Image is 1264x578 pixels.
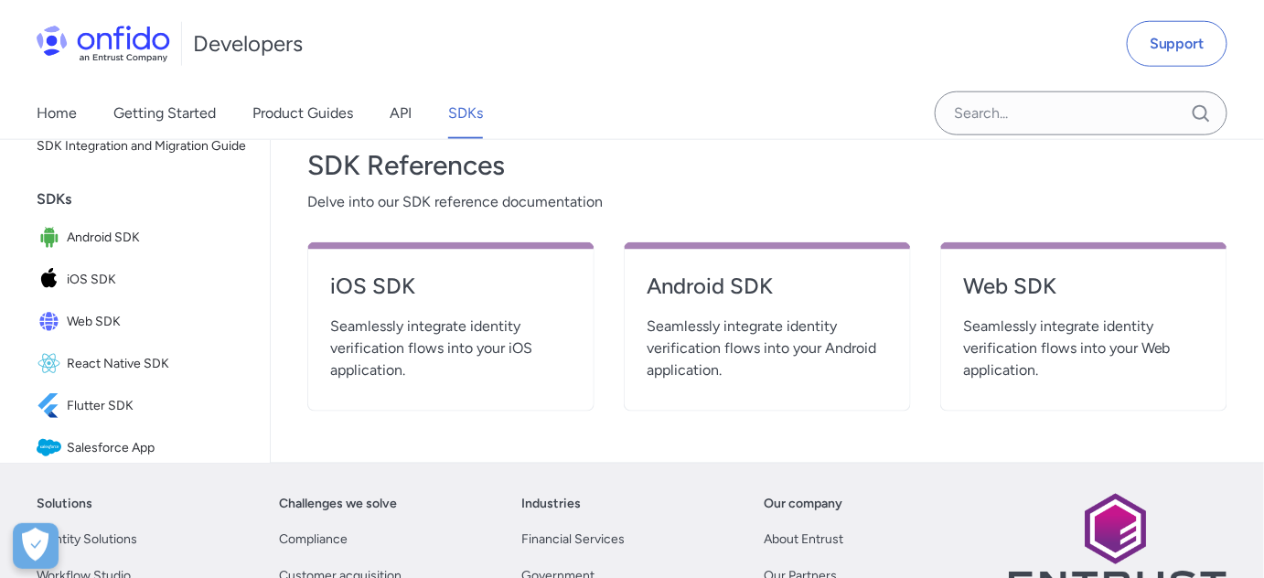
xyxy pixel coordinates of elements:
[330,316,572,381] span: Seamlessly integrate identity verification flows into your iOS application.
[963,272,1205,316] a: Web SDK
[29,260,255,300] a: IconiOS SDKiOS SDK
[252,88,353,139] a: Product Guides
[307,191,1227,213] span: Delve into our SDK reference documentation
[765,530,844,551] a: About Entrust
[37,435,67,461] img: IconSalesforce App
[37,351,67,377] img: IconReact Native SDK
[29,428,255,468] a: IconSalesforce AppSalesforce App
[113,88,216,139] a: Getting Started
[67,393,248,419] span: Flutter SDK
[67,309,248,335] span: Web SDK
[29,386,255,426] a: IconFlutter SDKFlutter SDK
[37,530,137,551] a: Identity Solutions
[963,272,1205,301] h4: Web SDK
[37,393,67,419] img: IconFlutter SDK
[279,530,348,551] a: Compliance
[647,316,888,381] span: Seamlessly integrate identity verification flows into your Android application.
[935,91,1227,135] input: Onfido search input field
[29,344,255,384] a: IconReact Native SDKReact Native SDK
[647,272,888,316] a: Android SDK
[647,272,888,301] h4: Android SDK
[521,493,581,515] a: Industries
[521,530,625,551] a: Financial Services
[1127,21,1227,67] a: Support
[37,493,92,515] a: Solutions
[13,523,59,569] div: Cookie Preferences
[390,88,412,139] a: API
[37,267,67,293] img: IconiOS SDK
[67,351,248,377] span: React Native SDK
[330,272,572,316] a: iOS SDK
[448,88,483,139] a: SDKs
[37,88,77,139] a: Home
[37,181,262,218] div: SDKs
[963,316,1205,381] span: Seamlessly integrate identity verification flows into your Web application.
[765,493,843,515] a: Our company
[29,218,255,258] a: IconAndroid SDKAndroid SDK
[37,309,67,335] img: IconWeb SDK
[37,225,67,251] img: IconAndroid SDK
[29,128,255,165] a: SDK Integration and Migration Guide
[29,302,255,342] a: IconWeb SDKWeb SDK
[307,147,1227,184] h3: SDK References
[67,435,248,461] span: Salesforce App
[193,29,303,59] h1: Developers
[13,523,59,569] button: Open Preferences
[67,225,248,251] span: Android SDK
[330,272,572,301] h4: iOS SDK
[37,26,170,62] img: Onfido Logo
[67,267,248,293] span: iOS SDK
[279,493,397,515] a: Challenges we solve
[37,135,248,157] span: SDK Integration and Migration Guide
